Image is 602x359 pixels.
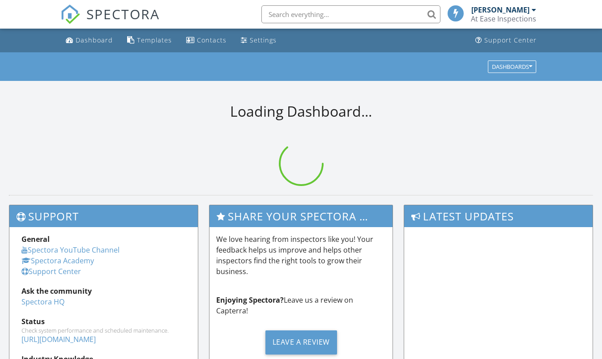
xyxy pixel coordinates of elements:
a: [URL][DOMAIN_NAME] [21,334,96,344]
div: Settings [250,36,277,44]
span: SPECTORA [86,4,160,23]
p: Leave us a review on Capterra! [216,295,386,316]
h3: Support [9,205,198,227]
div: Ask the community [21,286,186,296]
a: Dashboard [62,32,116,49]
div: Templates [137,36,172,44]
div: Status [21,316,186,327]
a: Support Center [472,32,540,49]
div: Contacts [197,36,226,44]
a: Templates [124,32,175,49]
a: Settings [237,32,280,49]
div: Dashboards [492,63,532,70]
button: Dashboards [488,60,536,73]
h3: Latest Updates [404,205,593,227]
a: Spectora HQ [21,297,64,307]
div: Check system performance and scheduled maintenance. [21,327,186,334]
h3: Share Your Spectora Experience [209,205,393,227]
div: Support Center [484,36,537,44]
a: Contacts [183,32,230,49]
strong: Enjoying Spectora? [216,295,284,305]
a: Support Center [21,266,81,276]
a: Spectora Academy [21,256,94,266]
div: Dashboard [76,36,113,44]
img: The Best Home Inspection Software - Spectora [60,4,80,24]
div: [PERSON_NAME] [471,5,529,14]
div: Leave a Review [265,330,337,355]
a: Spectora YouTube Channel [21,245,120,255]
div: At Ease Inspections [471,14,536,23]
a: SPECTORA [60,12,160,31]
input: Search everything... [261,5,440,23]
p: We love hearing from inspectors like you! Your feedback helps us improve and helps other inspecto... [216,234,386,277]
strong: General [21,234,50,244]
